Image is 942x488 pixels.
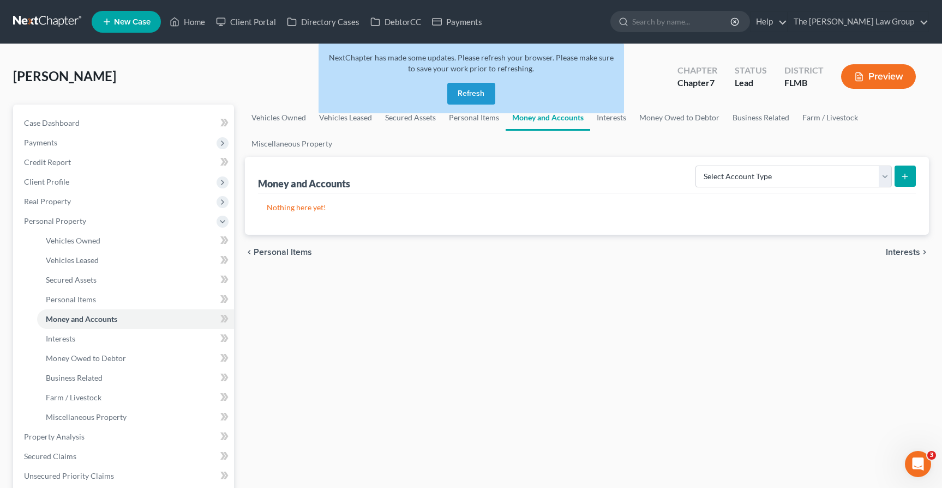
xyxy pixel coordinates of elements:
div: Status [735,64,767,77]
a: Money Owed to Debtor [633,105,726,131]
span: Personal Items [254,248,312,257]
a: Farm / Livestock [796,105,865,131]
div: Lead [735,77,767,89]
button: chevron_left Personal Items [245,248,312,257]
span: Farm / Livestock [46,393,101,402]
input: Search by name... [632,11,732,32]
i: chevron_right [920,248,929,257]
span: Business Related [46,373,103,382]
a: Secured Claims [15,447,234,466]
a: Miscellaneous Property [37,407,234,427]
a: DebtorCC [365,12,427,32]
button: Preview [841,64,916,89]
a: Money and Accounts [37,309,234,329]
span: Credit Report [24,157,71,167]
a: Farm / Livestock [37,388,234,407]
span: Secured Assets [46,275,97,284]
span: Money Owed to Debtor [46,353,126,363]
a: Business Related [726,105,796,131]
span: Client Profile [24,177,69,186]
span: [PERSON_NAME] [13,68,116,84]
a: Home [164,12,211,32]
a: Vehicles Owned [245,105,313,131]
a: Vehicles Leased [313,105,379,131]
div: District [784,64,824,77]
a: Personal Items [37,290,234,309]
span: Interests [46,334,75,343]
a: Payments [427,12,488,32]
span: Personal Items [46,295,96,304]
a: Case Dashboard [15,113,234,133]
span: New Case [114,18,151,26]
a: Miscellaneous Property [245,131,339,157]
div: Chapter [677,77,717,89]
span: Vehicles Owned [46,236,100,245]
span: Money and Accounts [46,314,117,324]
span: Personal Property [24,216,86,225]
a: Credit Report [15,152,234,172]
span: Payments [24,138,57,147]
span: Secured Claims [24,452,76,461]
span: 3 [927,451,936,460]
a: Property Analysis [15,427,234,447]
a: The [PERSON_NAME] Law Group [788,12,928,32]
span: Vehicles Leased [46,255,99,265]
div: FLMB [784,77,824,89]
a: Help [751,12,787,32]
span: Property Analysis [24,432,85,441]
a: Interests [37,329,234,349]
span: NextChapter has made some updates. Please refresh your browser. Please make sure to save your wor... [329,53,614,73]
button: Refresh [447,83,495,105]
a: Vehicles Leased [37,251,234,270]
a: Vehicles Owned [37,231,234,251]
span: Miscellaneous Property [46,412,127,422]
button: Interests chevron_right [886,248,929,257]
span: Interests [886,248,920,257]
div: Chapter [677,64,717,77]
i: chevron_left [245,248,254,257]
span: Case Dashboard [24,118,80,127]
a: Business Related [37,368,234,388]
a: Money Owed to Debtor [37,349,234,368]
a: Client Portal [211,12,281,32]
span: 7 [710,77,715,88]
span: Unsecured Priority Claims [24,471,114,480]
a: Unsecured Priority Claims [15,466,234,486]
p: Nothing here yet! [267,202,907,213]
span: Real Property [24,197,71,206]
div: Money and Accounts [258,177,350,190]
iframe: Intercom live chat [905,451,931,477]
a: Directory Cases [281,12,365,32]
a: Secured Assets [37,270,234,290]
